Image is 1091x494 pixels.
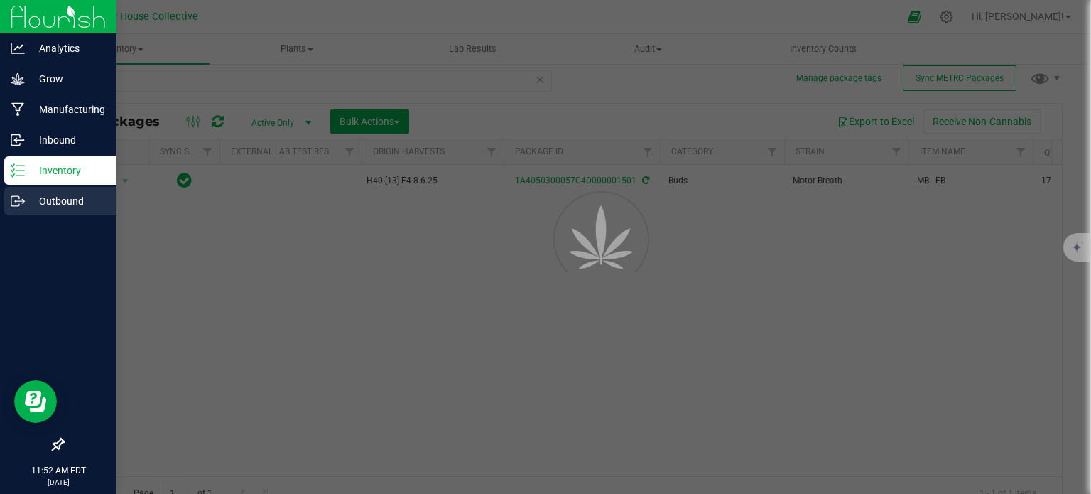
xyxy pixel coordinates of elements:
[25,101,110,118] p: Manufacturing
[11,163,25,178] inline-svg: Inventory
[6,464,110,477] p: 11:52 AM EDT
[11,194,25,208] inline-svg: Outbound
[11,72,25,86] inline-svg: Grow
[14,380,57,423] iframe: Resource center
[6,477,110,488] p: [DATE]
[11,133,25,147] inline-svg: Inbound
[11,41,25,55] inline-svg: Analytics
[11,102,25,117] inline-svg: Manufacturing
[25,131,110,149] p: Inbound
[25,70,110,87] p: Grow
[25,40,110,57] p: Analytics
[25,193,110,210] p: Outbound
[25,162,110,179] p: Inventory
